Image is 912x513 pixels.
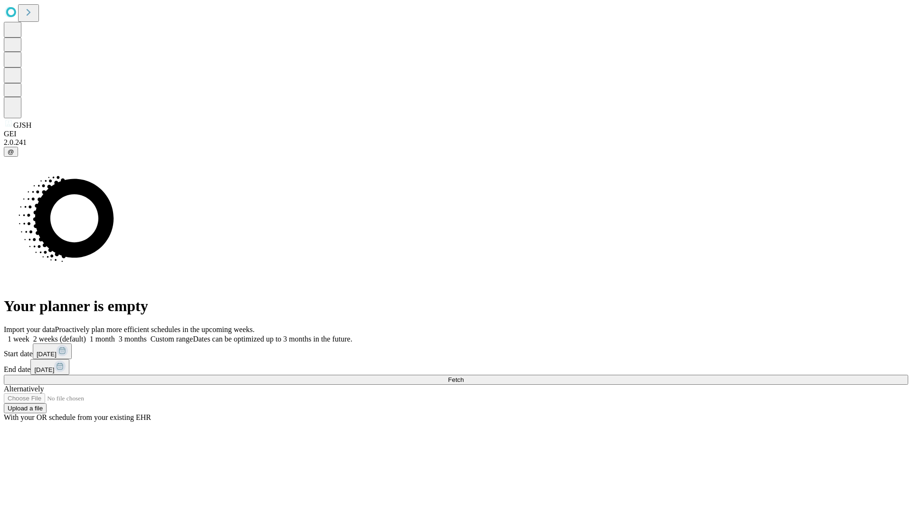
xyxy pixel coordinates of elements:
span: GJSH [13,121,31,129]
div: End date [4,359,908,375]
button: Upload a file [4,403,47,413]
span: 1 week [8,335,29,343]
span: Custom range [151,335,193,343]
span: Alternatively [4,385,44,393]
span: 2 weeks (default) [33,335,86,343]
span: [DATE] [37,351,57,358]
div: Start date [4,343,908,359]
span: [DATE] [34,366,54,373]
span: Fetch [448,376,464,383]
button: Fetch [4,375,908,385]
span: @ [8,148,14,155]
button: @ [4,147,18,157]
span: 1 month [90,335,115,343]
span: Import your data [4,325,55,333]
span: Proactively plan more efficient schedules in the upcoming weeks. [55,325,255,333]
h1: Your planner is empty [4,297,908,315]
div: GEI [4,130,908,138]
div: 2.0.241 [4,138,908,147]
span: 3 months [119,335,147,343]
button: [DATE] [33,343,72,359]
span: With your OR schedule from your existing EHR [4,413,151,421]
span: Dates can be optimized up to 3 months in the future. [193,335,352,343]
button: [DATE] [30,359,69,375]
